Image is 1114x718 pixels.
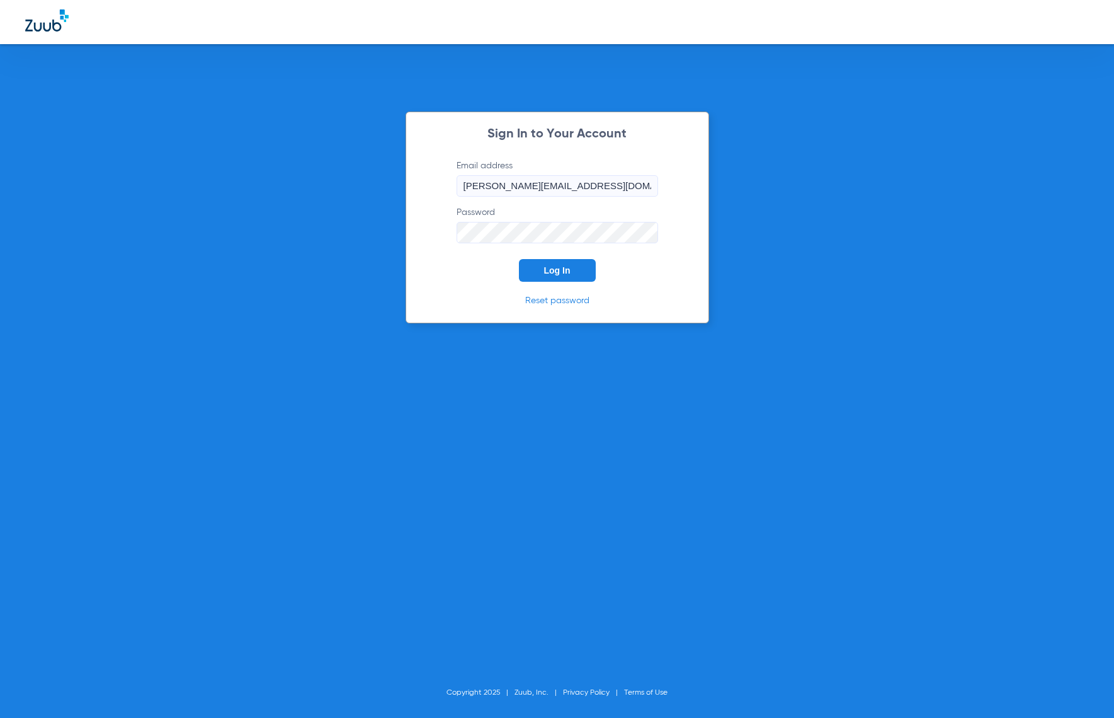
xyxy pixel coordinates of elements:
li: Zuub, Inc. [514,686,563,699]
button: Log In [519,259,596,282]
span: Log In [544,265,571,275]
a: Reset password [525,296,589,305]
a: Terms of Use [624,689,668,697]
li: Copyright 2025 [446,686,514,699]
label: Email address [457,159,658,197]
input: Password [457,222,658,243]
a: Privacy Policy [563,689,610,697]
label: Password [457,206,658,243]
img: Zuub Logo [25,9,69,32]
h2: Sign In to Your Account [438,128,677,141]
input: Email address [457,175,658,197]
